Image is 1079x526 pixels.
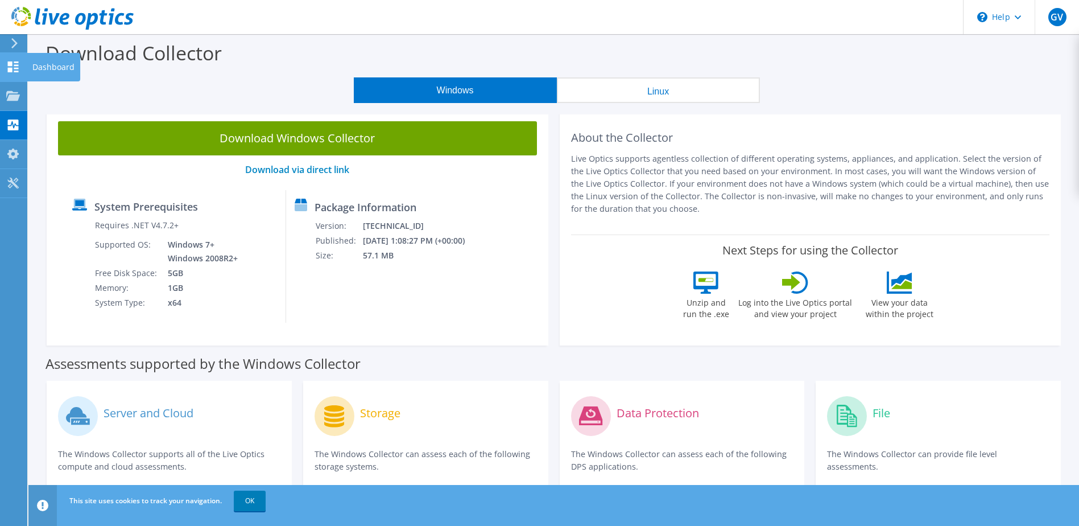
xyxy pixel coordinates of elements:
label: Log into the Live Optics portal and view your project [738,294,853,320]
td: [TECHNICAL_ID] [362,219,480,233]
td: Windows 7+ Windows 2008R2+ [159,237,240,266]
span: GV [1048,8,1066,26]
a: Download via direct link [245,163,349,176]
h2: About the Collector [571,131,1050,145]
div: Dashboard [27,53,80,81]
label: Storage [360,408,400,419]
td: Memory: [94,281,159,295]
td: x64 [159,295,240,310]
td: 5GB [159,266,240,281]
label: View your data within the project [858,294,940,320]
label: Server and Cloud [104,408,193,419]
td: Size: [315,248,362,263]
label: Next Steps for using the Collector [722,244,898,257]
p: The Windows Collector supports all of the Live Optics compute and cloud assessments. [58,448,280,473]
button: Windows [354,77,557,103]
td: 1GB [159,281,240,295]
label: Download Collector [46,40,222,66]
td: 57.1 MB [362,248,480,263]
svg: \n [977,12,987,22]
td: Supported OS: [94,237,159,266]
label: Package Information [315,202,416,213]
label: System Prerequisites [94,201,198,212]
button: Linux [557,77,760,103]
td: System Type: [94,295,159,310]
span: This site uses cookies to track your navigation. [69,496,222,506]
td: Free Disk Space: [94,266,159,281]
a: OK [234,491,266,511]
td: [DATE] 1:08:27 PM (+00:00) [362,233,480,248]
p: The Windows Collector can provide file level assessments. [827,448,1049,473]
p: Live Optics supports agentless collection of different operating systems, appliances, and applica... [571,153,1050,215]
p: The Windows Collector can assess each of the following storage systems. [315,448,537,473]
label: Assessments supported by the Windows Collector [46,358,361,369]
a: Download Windows Collector [58,121,537,155]
label: File [873,408,890,419]
label: Requires .NET V4.7.2+ [95,220,179,231]
td: Published: [315,233,362,248]
label: Unzip and run the .exe [680,294,732,320]
p: The Windows Collector can assess each of the following DPS applications. [571,448,793,473]
label: Data Protection [617,408,699,419]
td: Version: [315,219,362,233]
